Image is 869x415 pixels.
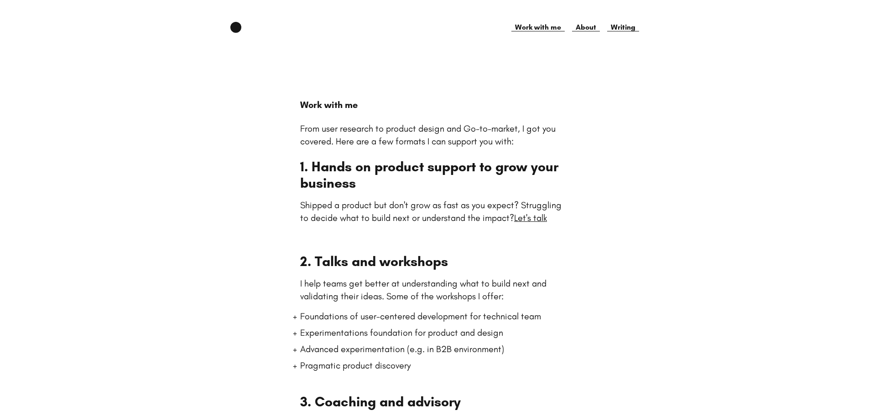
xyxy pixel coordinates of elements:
a: Writing [607,22,639,33]
li: Experimentations foundation for product and design [300,326,569,339]
h2: Work with me [300,98,569,111]
h2: 1. Hands on product support to grow your business [300,159,569,191]
p: From user research to product design and Go-to-market, I got you covered. Here are a few formats ... [300,122,569,148]
li: Foundations of user-centered development for technical team [300,310,569,323]
h3: 3. Coaching and advisory [300,394,569,410]
p: Shipped a product but don't grow as fast as you expect? Struggling to decide what to build next o... [300,199,569,224]
p: I help teams get better at understanding what to build next and validating their ideas. Some of t... [300,277,569,302]
a: Work with me [511,22,565,33]
a: About [572,22,600,33]
li: Pragmatic product discovery [300,359,569,372]
h3: 2. Talks and workshops [300,253,569,270]
a: Let's talk [514,212,547,223]
li: Advanced experimentation (e.g. in B2B environment) [300,343,569,355]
